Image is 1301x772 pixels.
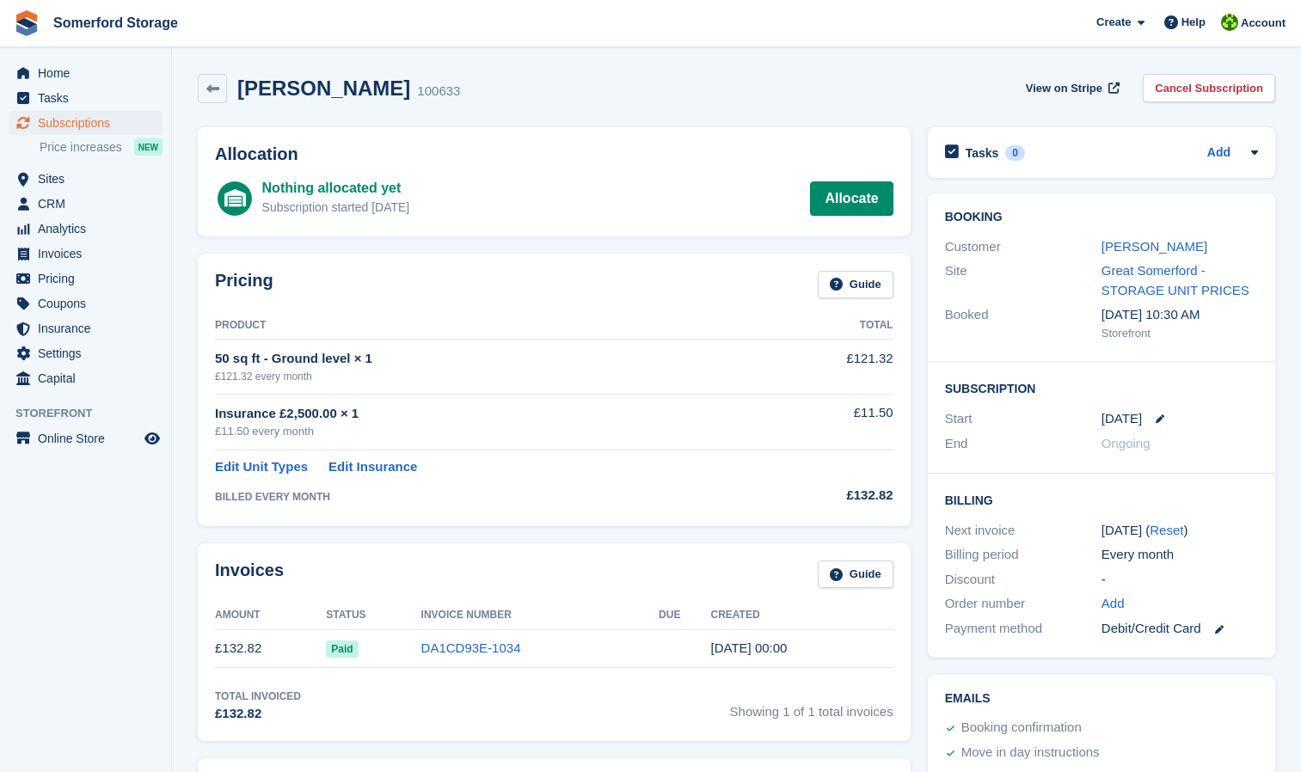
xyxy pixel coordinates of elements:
[1096,14,1131,31] span: Create
[215,349,766,369] div: 50 sq ft - Ground level × 1
[215,404,766,424] div: Insurance £2,500.00 × 1
[659,602,710,629] th: Due
[1102,545,1258,565] div: Every month
[9,61,163,85] a: menu
[1207,144,1230,163] a: Add
[38,192,141,216] span: CRM
[945,491,1258,508] h2: Billing
[262,199,410,217] div: Subscription started [DATE]
[421,602,659,629] th: Invoice Number
[9,341,163,365] a: menu
[9,86,163,110] a: menu
[215,423,766,440] div: £11.50 every month
[38,291,141,316] span: Coupons
[9,316,163,340] a: menu
[1102,619,1258,639] div: Debit/Credit Card
[1102,305,1258,325] div: [DATE] 10:30 AM
[1102,409,1142,429] time: 2025-08-12 23:00:00 UTC
[9,291,163,316] a: menu
[421,640,521,655] a: DA1CD93E-1034
[46,9,185,37] a: Somerford Storage
[215,144,893,164] h2: Allocation
[38,167,141,191] span: Sites
[766,340,893,394] td: £121.32
[38,366,141,390] span: Capital
[1102,594,1125,614] a: Add
[215,561,284,589] h2: Invoices
[766,312,893,340] th: Total
[1143,74,1275,102] a: Cancel Subscription
[1181,14,1206,31] span: Help
[711,602,893,629] th: Created
[1241,15,1286,32] span: Account
[945,409,1102,429] div: Start
[1026,80,1102,97] span: View on Stripe
[945,692,1258,706] h2: Emails
[9,217,163,241] a: menu
[215,489,766,505] div: BILLED EVERY MONTH
[38,242,141,266] span: Invoices
[237,77,410,100] h2: [PERSON_NAME]
[945,570,1102,590] div: Discount
[215,689,301,704] div: Total Invoiced
[38,61,141,85] span: Home
[945,619,1102,639] div: Payment method
[417,82,460,101] div: 100633
[328,457,417,477] a: Edit Insurance
[326,602,420,629] th: Status
[1102,436,1151,450] span: Ongoing
[215,704,301,724] div: £132.82
[961,718,1082,738] div: Booking confirmation
[945,434,1102,454] div: End
[945,305,1102,341] div: Booked
[215,629,326,668] td: £132.82
[215,271,273,299] h2: Pricing
[14,10,40,36] img: stora-icon-8386f47178a22dfd0bd8f6a31ec36ba5ce8667c1dd55bd0f319d3a0aa187defe.svg
[966,145,999,161] h2: Tasks
[215,457,308,477] a: Edit Unit Types
[9,192,163,216] a: menu
[945,211,1258,224] h2: Booking
[38,341,141,365] span: Settings
[38,267,141,291] span: Pricing
[326,640,358,658] span: Paid
[945,237,1102,257] div: Customer
[1102,521,1258,541] div: [DATE] ( )
[134,138,163,156] div: NEW
[9,366,163,390] a: menu
[1102,263,1249,297] a: Great Somerford - STORAGE UNIT PRICES
[15,405,171,422] span: Storefront
[945,594,1102,614] div: Order number
[215,312,766,340] th: Product
[215,369,766,384] div: £121.32 every month
[945,379,1258,396] h2: Subscription
[1102,570,1258,590] div: -
[766,486,893,505] div: £132.82
[142,428,163,449] a: Preview store
[766,394,893,450] td: £11.50
[810,181,893,216] a: Allocate
[1019,74,1123,102] a: View on Stripe
[1221,14,1238,31] img: Michael Llewellen Palmer
[9,111,163,135] a: menu
[9,242,163,266] a: menu
[38,426,141,450] span: Online Store
[945,261,1102,300] div: Site
[1102,239,1207,254] a: [PERSON_NAME]
[730,689,893,724] span: Showing 1 of 1 total invoices
[38,111,141,135] span: Subscriptions
[38,316,141,340] span: Insurance
[38,86,141,110] span: Tasks
[40,139,122,156] span: Price increases
[1102,325,1258,342] div: Storefront
[40,138,163,156] a: Price increases NEW
[945,521,1102,541] div: Next invoice
[1005,145,1025,161] div: 0
[215,602,326,629] th: Amount
[711,640,788,655] time: 2025-08-12 23:00:41 UTC
[9,426,163,450] a: menu
[945,545,1102,565] div: Billing period
[818,561,893,589] a: Guide
[961,743,1100,763] div: Move in day instructions
[1150,523,1183,537] a: Reset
